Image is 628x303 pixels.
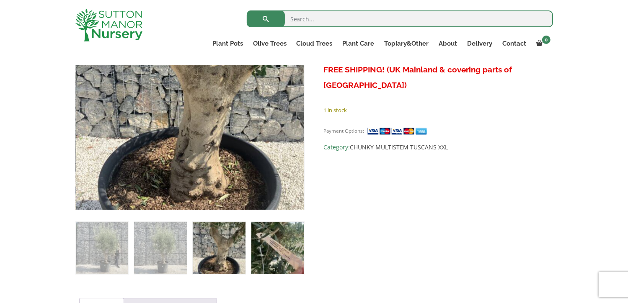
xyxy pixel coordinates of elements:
[323,142,553,152] span: Category:
[463,38,498,49] a: Delivery
[247,10,553,27] input: Search...
[367,127,430,136] img: payment supported
[248,38,292,49] a: Olive Trees
[338,38,380,49] a: Plant Care
[134,222,186,274] img: Olive Tree Tuscan Multi Stem Chunky Trunk J767 - Image 2
[380,38,434,49] a: Topiary&Other
[193,222,245,274] img: Olive Tree Tuscan Multi Stem Chunky Trunk J767 - Image 3
[532,38,553,49] a: 0
[434,38,463,49] a: About
[542,36,550,44] span: 0
[350,143,448,151] a: CHUNKY MULTISTEM TUSCANS XXL
[498,38,532,49] a: Contact
[75,8,142,41] img: logo
[76,222,128,274] img: Olive Tree Tuscan Multi Stem Chunky Trunk J767
[292,38,338,49] a: Cloud Trees
[207,38,248,49] a: Plant Pots
[323,128,364,134] small: Payment Options:
[251,222,304,274] img: Olive Tree Tuscan Multi Stem Chunky Trunk J767 - Image 4
[323,62,553,93] h3: FREE SHIPPING! (UK Mainland & covering parts of [GEOGRAPHIC_DATA])
[323,105,553,115] p: 1 in stock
